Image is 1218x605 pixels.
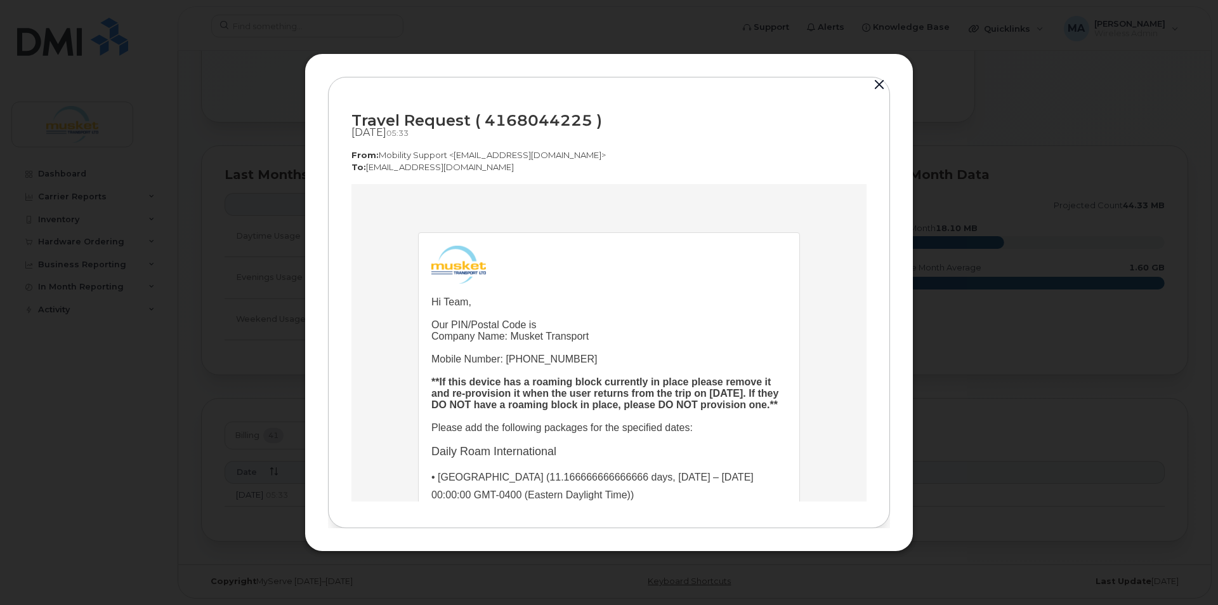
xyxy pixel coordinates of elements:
[80,284,435,320] p: • [GEOGRAPHIC_DATA] (11.166666666666666 days, [DATE] – [DATE] 00:00:00 GMT-0400 (Eastern Daylight...
[351,150,379,160] strong: From:
[351,161,867,173] p: [EMAIL_ADDRESS][DOMAIN_NAME]
[351,112,867,129] div: Travel Request ( 4168044225 )
[386,128,409,138] span: 05:33
[80,112,435,602] td: Hi Team, Our PIN/Postal Code is Company Name: Musket Transport Mobile Number: [PHONE_NUMBER] Plea...
[80,192,427,226] b: **If this device has a roaming block currently in place please remove it and re-provision it when...
[80,62,134,100] img: email_musket-logo.png
[351,149,867,161] p: Mobility Support <[EMAIL_ADDRESS][DOMAIN_NAME]>
[351,162,366,172] strong: To:
[351,126,867,139] div: [DATE]
[80,261,205,274] span: Daily Roam International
